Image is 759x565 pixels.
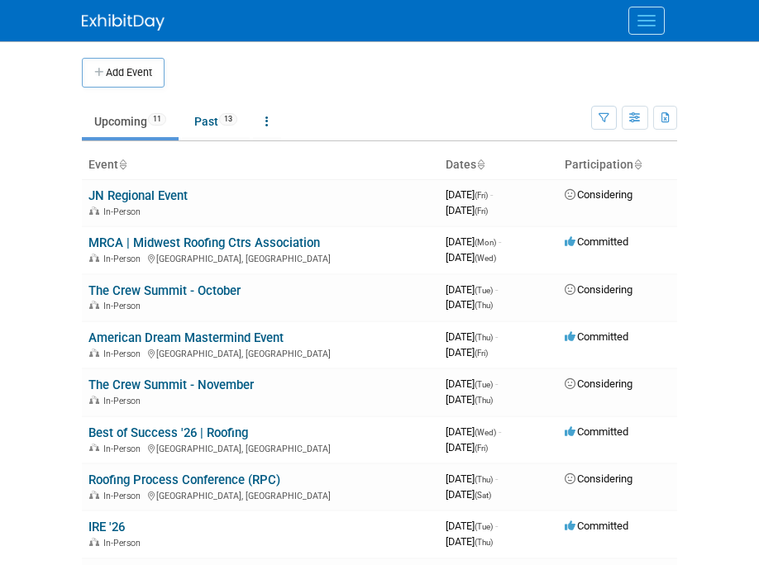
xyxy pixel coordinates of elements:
span: (Wed) [475,428,496,437]
img: In-Person Event [89,444,99,452]
img: In-Person Event [89,396,99,404]
span: [DATE] [446,377,498,390]
span: 11 [148,113,166,126]
span: [DATE] [446,251,496,264]
span: (Thu) [475,333,493,342]
span: (Wed) [475,254,496,263]
th: Dates [439,151,558,179]
a: Sort by Participation Type [633,158,642,171]
span: Considering [565,472,632,485]
th: Participation [558,151,677,179]
a: Best of Success '26 | Roofing [88,425,248,440]
span: In-Person [103,207,146,217]
img: In-Person Event [89,207,99,215]
button: Add Event [82,58,165,88]
span: In-Person [103,254,146,264]
button: Menu [628,7,665,35]
span: (Fri) [475,349,488,358]
span: - [495,472,498,485]
span: [DATE] [446,488,491,501]
span: Committed [565,330,628,343]
a: Sort by Event Name [118,158,126,171]
span: Considering [565,188,632,201]
span: - [495,520,498,532]
span: - [495,283,498,296]
a: American Dream Mastermind Event [88,330,284,345]
span: [DATE] [446,520,498,532]
a: MRCA | Midwest Roofing Ctrs Association [88,235,320,250]
span: In-Person [103,349,146,359]
span: Considering [565,283,632,296]
span: (Fri) [475,207,488,216]
span: - [499,235,501,248]
span: Considering [565,377,632,390]
a: Roofing Process Conference (RPC) [88,472,280,487]
span: In-Person [103,444,146,454]
span: 13 [219,113,237,126]
img: In-Person Event [89,254,99,262]
span: Committed [565,425,628,438]
span: (Tue) [475,286,493,295]
span: In-Person [103,538,146,548]
span: - [499,425,501,438]
span: (Tue) [475,522,493,531]
a: IRE '26 [88,520,125,534]
span: [DATE] [446,346,488,358]
img: In-Person Event [89,349,99,357]
span: Committed [565,520,628,532]
span: Committed [565,235,628,248]
a: Past13 [182,106,250,137]
img: In-Person Event [89,491,99,499]
span: (Fri) [475,444,488,453]
span: (Mon) [475,238,496,247]
span: - [495,377,498,390]
img: In-Person Event [89,301,99,309]
span: [DATE] [446,441,488,453]
span: - [495,330,498,343]
span: (Fri) [475,191,488,200]
span: [DATE] [446,425,501,438]
a: The Crew Summit - November [88,377,254,392]
a: Upcoming11 [82,106,179,137]
a: JN Regional Event [88,188,188,203]
span: [DATE] [446,204,488,216]
span: (Tue) [475,380,493,389]
div: [GEOGRAPHIC_DATA], [GEOGRAPHIC_DATA] [88,346,432,359]
span: (Thu) [475,301,493,310]
span: In-Person [103,301,146,311]
span: (Thu) [475,396,493,405]
a: The Crew Summit - October [88,283,241,298]
span: - [490,188,493,201]
span: (Thu) [475,538,493,547]
span: [DATE] [446,188,493,201]
span: [DATE] [446,535,493,548]
img: In-Person Event [89,538,99,546]
a: Sort by Start Date [476,158,485,171]
span: [DATE] [446,283,498,296]
span: (Thu) [475,475,493,484]
span: [DATE] [446,393,493,406]
img: ExhibitDay [82,14,165,31]
span: [DATE] [446,472,498,485]
div: [GEOGRAPHIC_DATA], [GEOGRAPHIC_DATA] [88,251,432,264]
span: [DATE] [446,330,498,343]
span: [DATE] [446,235,501,248]
span: In-Person [103,396,146,406]
div: [GEOGRAPHIC_DATA], [GEOGRAPHIC_DATA] [88,488,432,501]
th: Event [82,151,439,179]
span: In-Person [103,491,146,501]
div: [GEOGRAPHIC_DATA], [GEOGRAPHIC_DATA] [88,441,432,454]
span: [DATE] [446,298,493,311]
span: (Sat) [475,491,491,500]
